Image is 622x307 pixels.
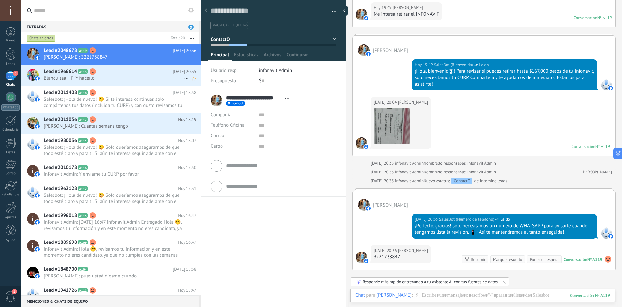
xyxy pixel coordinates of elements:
img: facebook-sm.svg [364,259,368,263]
span: SalesBot (Bienvenida) [434,62,473,68]
img: dbc91463-632f-44bf-8ff9-de0a2cd47b9c [374,108,410,144]
span: infonavit Admin: [DATE] 16:47 infonavit Admin Entregado Hola 😊, revisamos tu información y en est... [44,219,184,231]
span: infonavit Admin: Y envíame tu CURP por favor [44,171,184,177]
span: Olga Lidia Morales Lopes [356,9,367,20]
span: SalesBot (Numero de teléfono) [439,216,494,223]
span: Archivos [264,52,281,61]
div: [DATE] 20:35 [415,216,439,223]
span: Olga Lidia Morales Lopes [398,247,428,254]
div: ¡Perfecto, gracias! solo necesitamos un número de WHATSAPP para avisarte cuando tengamos lista la... [415,223,594,236]
a: Lead #1980036 A114 Hoy 18:07 Salesbot: ¡Hola de nuevo! 😄 Solo queríamos asegurarnos de que todo e... [21,134,201,161]
div: Correo [1,171,20,176]
div: Conversación [564,257,587,262]
span: 3 [13,71,18,76]
span: 1 [12,289,17,294]
div: Conversación [571,144,595,149]
div: № A119 [597,15,612,20]
span: SalesBot [600,79,612,90]
div: ContactO [451,178,472,184]
img: facebook-sm.svg [35,55,40,60]
span: Hoy 15:47 [178,287,196,294]
span: Correo [211,133,224,139]
span: Salesbot: ¡Hola de nuevo! 😊 Si te interesa continuar, solo compártenos tus datos (incluida tu CUR... [44,96,184,109]
span: Hoy 18:07 [178,137,196,144]
img: facebook-sm.svg [364,16,368,20]
span: Olga Lidia Morales Lopes [398,99,428,106]
a: Lead #2011056 A117 Hoy 18:19 [PERSON_NAME]: Cuantas semana tengo [21,113,201,134]
img: facebook-sm.svg [366,52,371,56]
div: Menciones & Chats de equipo [21,295,199,307]
span: Salesbot: ¡Hola de nuevo! 😄 Solo queríamos asegurarnos de que todo esté claro y para ti. Si aún t... [44,192,184,205]
span: A114 [78,138,88,143]
div: Compañía [211,110,254,120]
div: Cargo [211,141,254,151]
span: A118 [78,90,88,95]
span: Salesbot: ¡Perfecto, gracias! solo necesitamos un número de WHATSAPP para avisarte cuando tengamo... [44,294,184,306]
span: Lead #1980036 [44,137,77,144]
div: Hoy 19:49 [415,62,434,68]
span: Olga Lidia Morales Lopes [356,252,367,263]
a: Lead #1996018 A115 Hoy 16:47 infonavit Admin: [DATE] 16:47 infonavit Admin Entregado Hola 😊, revi... [21,209,201,236]
span: Configurar [286,52,308,61]
span: Hoy 18:19 [178,116,196,123]
a: Lead #2048678 A119 [DATE] 20:36 [PERSON_NAME]: 3221738847 [21,44,201,65]
div: Chats [1,83,20,87]
span: Cargo [211,144,223,148]
span: Leído [500,216,510,223]
span: [DATE] 20:36 [173,47,196,54]
span: infonavit Admin [395,169,424,175]
span: Hoy 16:47 [178,239,196,246]
div: Nombrado responsable: infonavit Admin [371,169,496,175]
div: Olga Lidia Morales Lopes [377,292,412,298]
div: Me intersa retirar el INFONAVIT [374,11,439,18]
span: para [366,292,375,299]
a: Lead #2011408 A118 [DATE] 18:58 Salesbot: ¡Hola de nuevo! 😊 Si te interesa continuar, solo compár... [21,86,201,113]
div: Usuario resp. [211,65,254,76]
span: Olga Lidia Morales Lopes [373,47,408,53]
span: A116 [78,165,88,170]
a: Lead #1966614 A113 [DATE] 20:35 Blanquitaa HF: Y hacerlo [21,65,201,86]
div: Chats abiertos [27,34,55,42]
div: Hoy 19:49 [374,5,393,11]
div: Nombrado responsable: infonavit Admin [371,160,496,167]
span: [PERSON_NAME]: 3221738847 [44,54,184,60]
div: $ [259,76,336,86]
a: Lead #1848700 A104 [DATE] 15:58 [PERSON_NAME]: pues usted digame cuando [21,263,201,284]
img: facebook-sm.svg [35,274,40,278]
img: facebook-sm.svg [35,76,40,81]
img: facebook-sm.svg [364,145,368,149]
span: [PERSON_NAME]: Cuantas semana tengo [44,123,184,129]
span: #agregar etiquetas [213,23,248,28]
img: facebook-sm.svg [35,145,40,150]
span: Estadísticas [234,52,258,61]
span: A115 [78,213,88,218]
img: facebook-sm.svg [35,220,40,225]
img: facebook-sm.svg [35,247,40,252]
button: Teléfono Oficina [211,120,245,131]
img: facebook-sm.svg [35,124,40,129]
img: facebook-sm.svg [608,234,613,239]
img: facebook-sm.svg [35,97,40,102]
span: Hoy 16:47 [178,212,196,219]
span: SalesBot [600,227,612,239]
span: : [412,292,413,299]
span: A113 [78,69,88,74]
span: infonavit Admin: Hola 😊, revisamos tu información y en este momento no eres candidato, ya que no ... [44,246,184,258]
span: A117 [78,117,88,122]
div: Entradas [21,21,199,32]
div: Marque resuelto [493,256,522,263]
span: Lead #1996018 [44,212,77,219]
span: Blanquitaa HF: Y hacerlo [44,75,184,81]
div: Listas [1,150,20,155]
span: A111 [78,288,88,292]
img: facebook-sm.svg [35,193,40,198]
div: Resumir [471,256,485,263]
span: Usuario resp. [211,67,238,74]
div: Presupuesto [211,76,254,86]
span: Lead #1848700 [44,266,77,273]
span: Lead #1889698 [44,239,77,246]
span: Lead #1966614 [44,68,77,75]
span: A104 [78,267,88,271]
div: [DATE] 20:04 [374,99,398,106]
span: [DATE] 15:58 [173,266,196,273]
